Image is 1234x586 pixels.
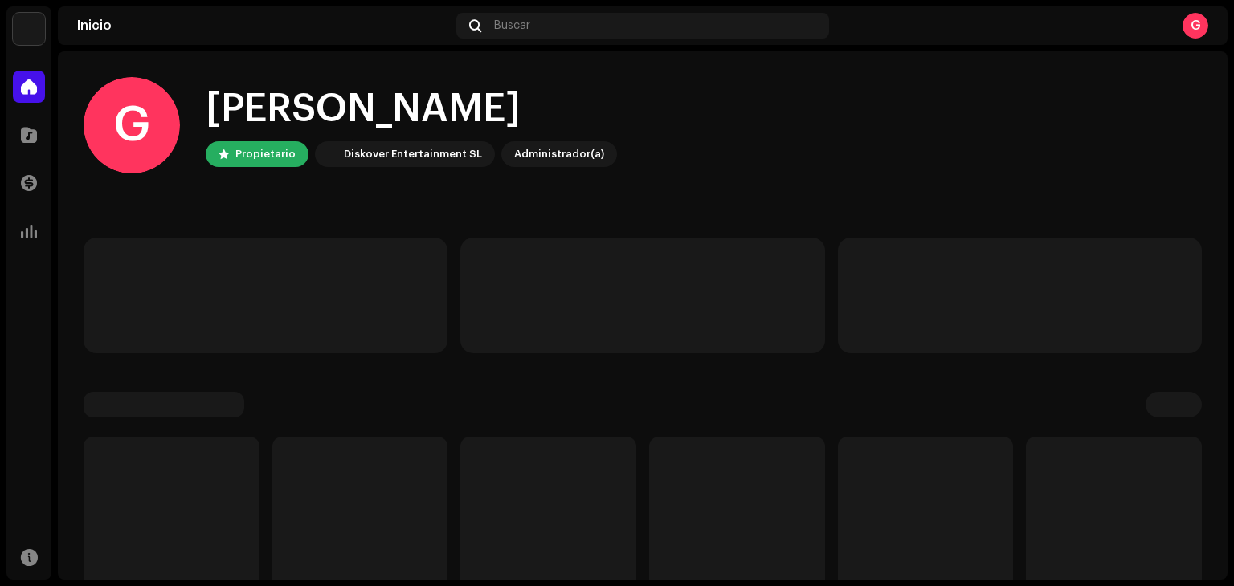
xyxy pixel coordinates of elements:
[235,144,296,164] div: Propietario
[514,144,604,164] div: Administrador(a)
[206,83,617,135] div: [PERSON_NAME]
[318,144,337,164] img: 297a105e-aa6c-4183-9ff4-27133c00f2e2
[84,77,180,173] div: G
[344,144,482,164] div: Diskover Entertainment SL
[77,19,450,32] div: Inicio
[1183,13,1208,39] div: G
[494,19,530,32] span: Buscar
[13,13,45,45] img: 297a105e-aa6c-4183-9ff4-27133c00f2e2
